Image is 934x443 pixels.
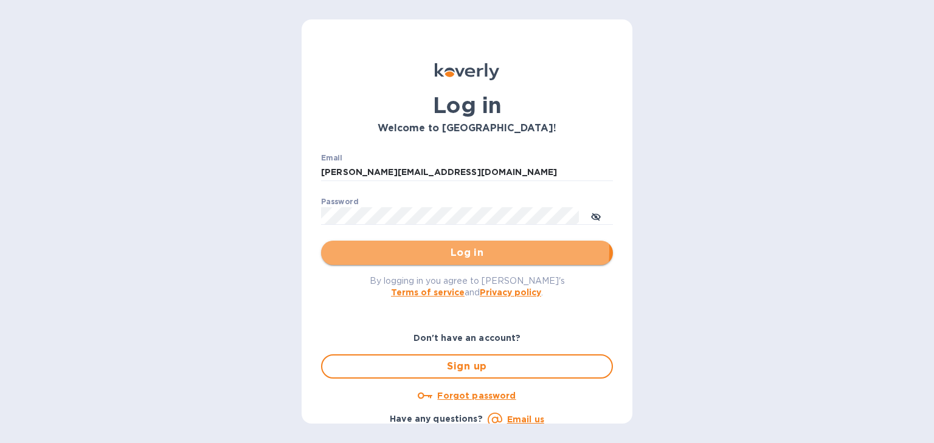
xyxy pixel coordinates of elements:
span: By logging in you agree to [PERSON_NAME]'s and . [370,276,565,297]
button: Log in [321,241,613,265]
label: Password [321,198,358,205]
u: Forgot password [437,391,516,400]
span: Log in [331,246,603,260]
h3: Welcome to [GEOGRAPHIC_DATA]! [321,123,613,134]
b: Don't have an account? [413,333,521,343]
b: Have any questions? [390,414,483,424]
a: Privacy policy [480,287,541,297]
h1: Log in [321,92,613,118]
span: Sign up [332,359,602,374]
img: Koverly [435,63,499,80]
a: Terms of service [391,287,465,297]
button: toggle password visibility [584,204,608,228]
a: Email us [507,414,544,424]
label: Email [321,154,342,162]
input: Enter email address [321,163,613,182]
button: Sign up [321,354,613,379]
